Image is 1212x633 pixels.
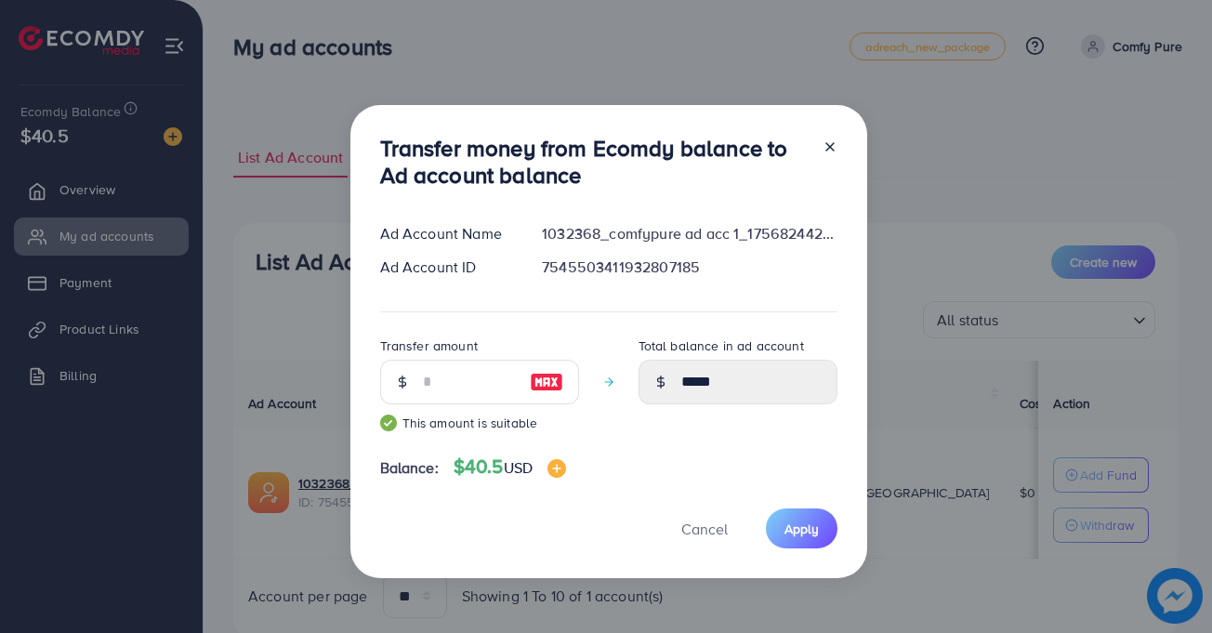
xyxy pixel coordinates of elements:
div: Ad Account ID [365,257,528,278]
button: Apply [766,508,837,548]
h3: Transfer money from Ecomdy balance to Ad account balance [380,135,808,189]
span: Balance: [380,457,439,479]
button: Cancel [658,508,751,548]
img: image [530,371,563,393]
h4: $40.5 [454,455,566,479]
div: Ad Account Name [365,223,528,244]
small: This amount is suitable [380,414,579,432]
span: Apply [784,520,819,538]
div: 1032368_comfypure ad acc 1_1756824427649 [527,223,851,244]
img: guide [380,415,397,431]
span: USD [504,457,533,478]
span: Cancel [681,519,728,539]
label: Total balance in ad account [639,336,804,355]
label: Transfer amount [380,336,478,355]
div: 7545503411932807185 [527,257,851,278]
img: image [547,459,566,478]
